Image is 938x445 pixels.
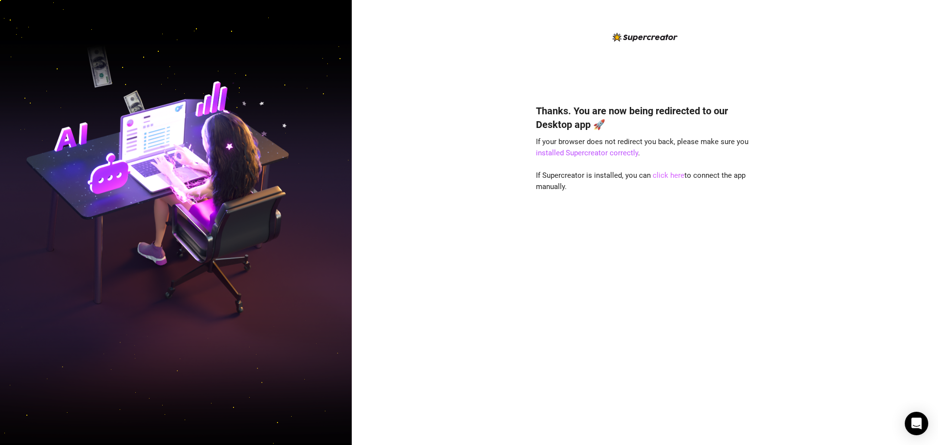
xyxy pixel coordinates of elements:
[536,171,746,191] span: If Supercreator is installed, you can to connect the app manually.
[653,171,684,180] a: click here
[613,33,678,42] img: logo-BBDzfeDw.svg
[536,148,638,157] a: installed Supercreator correctly
[536,137,748,158] span: If your browser does not redirect you back, please make sure you .
[905,412,928,435] div: Open Intercom Messenger
[536,104,754,131] h4: Thanks. You are now being redirected to our Desktop app 🚀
